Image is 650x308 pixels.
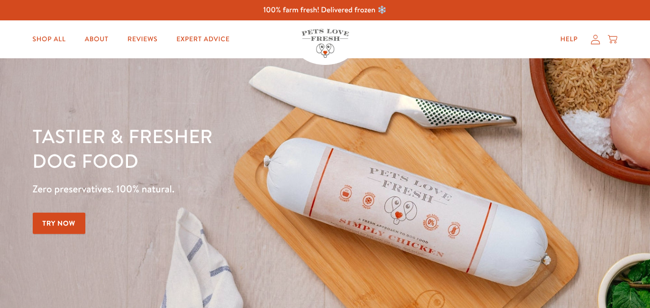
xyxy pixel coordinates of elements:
[33,181,423,198] p: Zero preservatives. 100% natural.
[302,29,349,58] img: Pets Love Fresh
[33,124,423,173] h1: Tastier & fresher dog food
[169,30,237,49] a: Expert Advice
[25,30,73,49] a: Shop All
[120,30,165,49] a: Reviews
[77,30,116,49] a: About
[33,213,86,234] a: Try Now
[553,30,586,49] a: Help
